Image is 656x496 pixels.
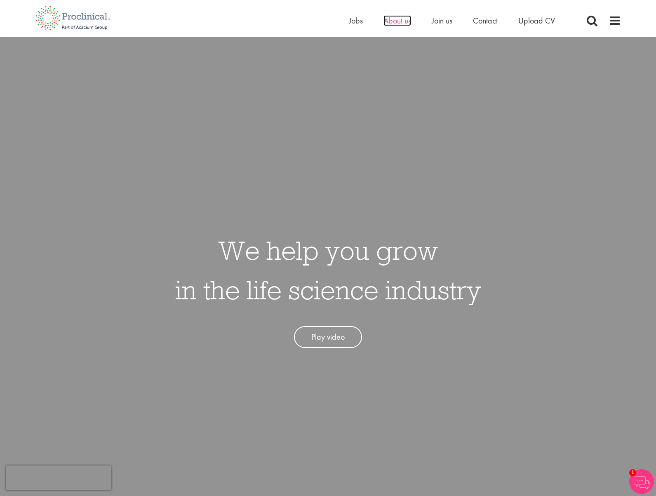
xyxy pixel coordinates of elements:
[294,326,362,348] a: Play video
[383,15,411,26] a: About us
[432,15,452,26] a: Join us
[473,15,498,26] a: Contact
[175,230,481,310] h1: We help you grow in the life science industry
[349,15,363,26] a: Jobs
[518,15,555,26] a: Upload CV
[629,469,636,476] span: 1
[629,469,654,494] img: Chatbot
